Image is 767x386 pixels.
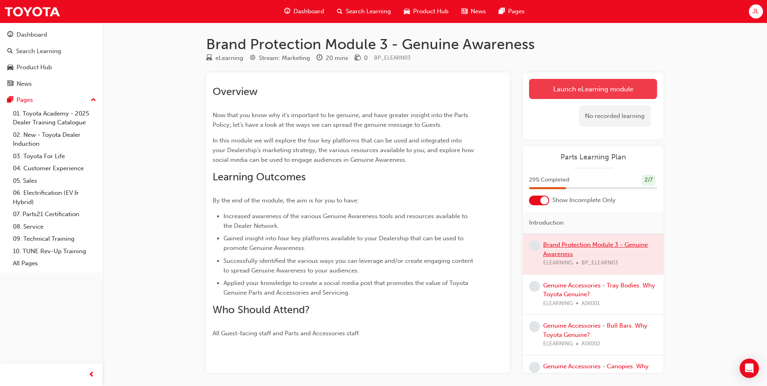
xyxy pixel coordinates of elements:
[213,197,359,204] span: By the end of the module, the aim is for you to have:
[316,53,348,63] div: Duration
[250,53,310,63] div: Stream
[10,233,99,245] a: 09. Technical Training
[471,7,486,16] span: News
[642,175,655,186] div: 2 / 7
[206,55,212,62] span: learningResourceType_ELEARNING-icon
[213,85,258,98] span: Overview
[404,6,410,17] span: car-icon
[10,162,99,175] a: 04. Customer Experience
[529,321,540,332] span: learningRecordVerb_NONE-icon
[213,330,360,337] span: All Guest-facing staff and Parts and Accessories staff.
[326,54,348,63] div: 20 mins
[552,196,616,205] span: Show Incomplete Only
[508,7,525,16] span: Pages
[10,150,99,163] a: 03. Toyota For Life
[374,54,411,61] span: Learning resource code
[7,31,13,39] span: guage-icon
[10,187,99,208] a: 06. Electrification (EV & Hybrid)
[206,53,243,63] div: Type
[17,79,32,89] div: News
[3,93,99,107] button: Pages
[543,363,649,379] a: Genuine Accessories - Canopies. Why Toyota Genuine?
[278,3,331,20] a: guage-iconDashboard
[10,257,99,270] a: All Pages
[10,245,99,258] a: 10. TUNE Rev-Up Training
[543,282,655,298] a: Genuine Accessories - Tray Bodies. Why Toyota Genuine?
[529,218,564,227] span: Introduction
[529,281,540,292] span: learningRecordVerb_NONE-icon
[7,81,13,88] span: news-icon
[461,6,467,17] span: news-icon
[413,7,449,16] span: Product Hub
[223,235,465,252] span: Gained insight into four key platforms available to your Dealership that can be used to promote G...
[294,7,324,16] span: Dashboard
[4,2,60,21] img: Trak
[355,53,368,63] div: Price
[10,221,99,233] a: 08. Service
[223,257,475,274] span: Successfully identified the various ways you can leverage and/or create engaging content to sprea...
[3,27,99,42] a: Dashboard
[740,359,759,378] div: Open Intercom Messenger
[7,48,13,55] span: search-icon
[529,153,657,162] a: Parts Learning Plan
[581,339,600,349] span: ASK002
[397,3,455,20] a: car-iconProduct Hub
[499,6,505,17] span: pages-icon
[213,171,306,183] span: Learning Outcomes
[10,107,99,129] a: 01. Toyota Academy - 2025 Dealer Training Catalogue
[16,47,61,56] div: Search Learning
[581,299,600,308] span: ASK001
[529,175,569,185] span: 29 % Completed
[543,339,573,349] span: ELEARNING
[3,44,99,59] a: Search Learning
[579,105,651,127] div: No recorded learning
[543,299,573,308] span: ELEARNING
[250,55,256,62] span: target-icon
[89,370,95,380] span: prev-icon
[529,240,540,251] span: learningRecordVerb_NONE-icon
[259,54,310,63] div: Stream: Marketing
[3,60,99,75] a: Product Hub
[331,3,397,20] a: search-iconSearch Learning
[492,3,531,20] a: pages-iconPages
[337,6,343,17] span: search-icon
[543,322,647,339] a: Genuine Accessories - Bull Bars. Why Toyota Genuine?
[10,175,99,187] a: 05. Sales
[529,79,657,99] a: Launch eLearning module
[7,64,13,71] span: car-icon
[284,6,290,17] span: guage-icon
[223,279,470,296] span: Applied your knowledge to create a social media post that promotes the value of Toyota Genuine Pa...
[455,3,492,20] a: news-iconNews
[7,97,13,104] span: pages-icon
[213,303,310,316] span: Who Should Attend?
[749,4,763,19] button: JL
[206,35,664,53] h1: Brand Protection Module 3 - Genuine Awareness
[17,95,33,105] div: Pages
[3,76,99,91] a: News
[10,208,99,221] a: 07. Parts21 Certification
[529,362,540,373] span: learningRecordVerb_NONE-icon
[346,7,391,16] span: Search Learning
[3,26,99,93] button: DashboardSearch LearningProduct HubNews
[213,111,470,128] span: Now that you know why it’s important to be genuine, and have greater insight into the Parts Polic...
[753,7,759,16] span: JL
[213,137,475,163] span: In this module we will explore the four key platforms that can be used and integrated into your D...
[316,55,323,62] span: clock-icon
[364,54,368,63] div: 0
[17,63,52,72] div: Product Hub
[91,95,96,105] span: up-icon
[10,129,99,150] a: 02. New - Toyota Dealer Induction
[17,30,47,39] div: Dashboard
[215,54,243,63] div: eLearning
[355,55,361,62] span: money-icon
[223,213,469,229] span: Increased awareness of the various Genuine Awareness tools and resources available to the Dealer ...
